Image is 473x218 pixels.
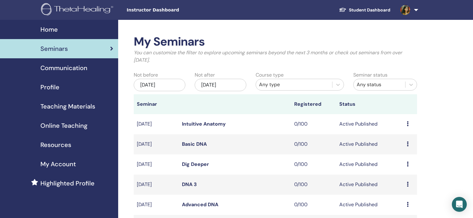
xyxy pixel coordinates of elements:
[336,154,404,175] td: Active Published
[40,102,95,111] span: Teaching Materials
[40,63,87,73] span: Communication
[134,134,179,154] td: [DATE]
[291,154,336,175] td: 0/100
[134,175,179,195] td: [DATE]
[40,44,68,53] span: Seminars
[40,121,87,130] span: Online Teaching
[40,82,59,92] span: Profile
[452,197,467,212] div: Open Intercom Messenger
[339,7,346,12] img: graduation-cap-white.svg
[400,5,410,15] img: default.jpg
[41,3,115,17] img: logo.png
[291,134,336,154] td: 0/100
[336,114,404,134] td: Active Published
[40,159,76,169] span: My Account
[336,175,404,195] td: Active Published
[357,81,402,88] div: Any status
[334,4,395,16] a: Student Dashboard
[40,25,58,34] span: Home
[291,94,336,114] th: Registered
[134,114,179,134] td: [DATE]
[134,35,417,49] h2: My Seminars
[40,179,95,188] span: Highlighted Profile
[182,201,218,208] a: Advanced DNA
[291,195,336,215] td: 0/100
[182,181,197,188] a: DNA 3
[291,175,336,195] td: 0/100
[336,134,404,154] td: Active Published
[134,195,179,215] td: [DATE]
[336,195,404,215] td: Active Published
[353,71,387,79] label: Seminar status
[182,141,207,147] a: Basic DNA
[134,49,417,64] p: You can customize the filter to explore upcoming seminars beyond the next 3 months or check out s...
[127,7,220,13] span: Instructor Dashboard
[134,94,179,114] th: Seminar
[256,71,284,79] label: Course type
[134,154,179,175] td: [DATE]
[336,94,404,114] th: Status
[291,114,336,134] td: 0/100
[40,140,71,149] span: Resources
[259,81,329,88] div: Any type
[195,79,246,91] div: [DATE]
[182,121,226,127] a: Intuitive Anatomy
[134,79,185,91] div: [DATE]
[182,161,209,167] a: Dig Deeper
[195,71,215,79] label: Not after
[134,71,158,79] label: Not before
